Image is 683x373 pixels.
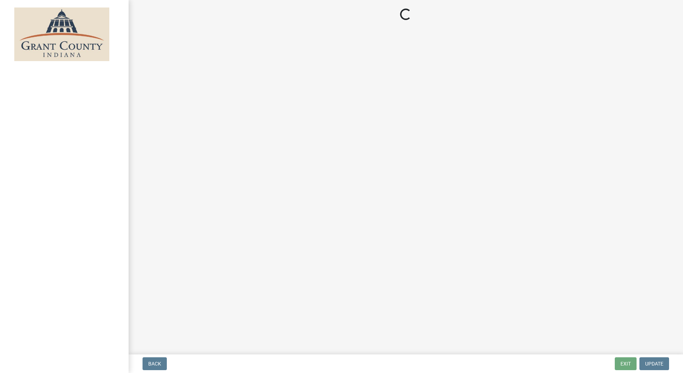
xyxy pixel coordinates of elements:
button: Back [143,357,167,370]
img: Grant County, Indiana [14,8,109,61]
span: Update [645,361,663,367]
span: Back [148,361,161,367]
button: Exit [615,357,637,370]
button: Update [639,357,669,370]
